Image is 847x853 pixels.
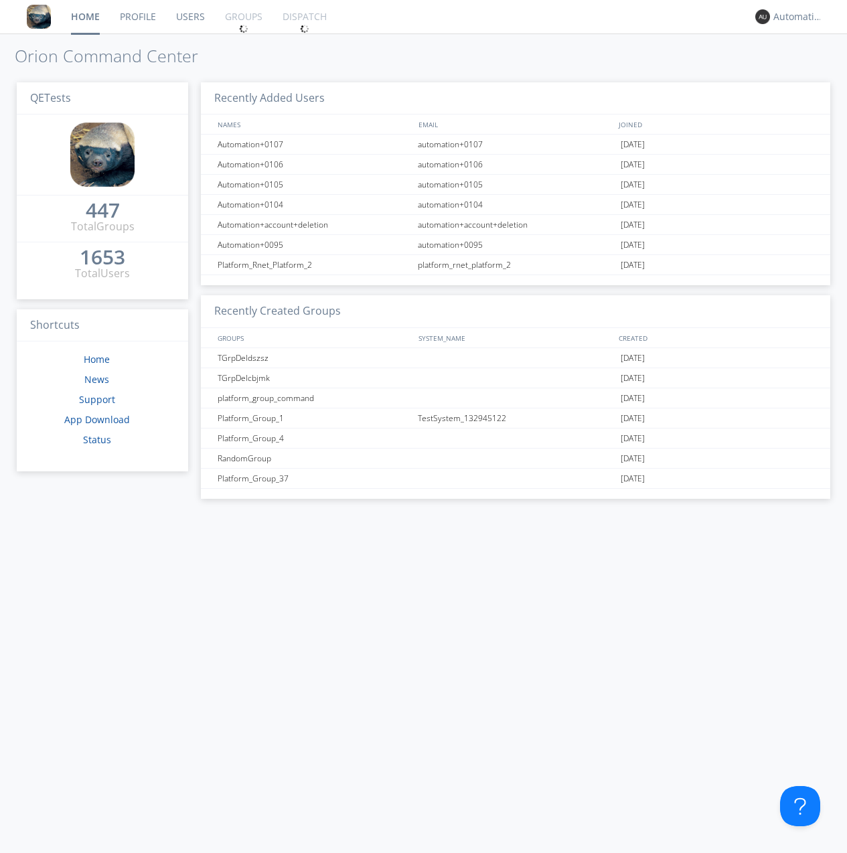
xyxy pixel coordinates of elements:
div: automation+0104 [414,195,617,214]
a: News [84,373,109,386]
a: 1653 [80,250,125,266]
div: SYSTEM_NAME [415,328,616,347]
div: NAMES [214,114,411,134]
a: RandomGroup[DATE] [201,449,830,469]
a: Support [79,393,115,406]
span: [DATE] [621,215,645,235]
div: Automation+account+deletion [214,215,414,234]
span: [DATE] [621,429,645,449]
span: [DATE] [621,408,645,429]
a: TGrpDeldszsz[DATE] [201,348,830,368]
div: Total Users [75,266,130,281]
h3: Recently Created Groups [201,295,830,328]
h3: Shortcuts [17,309,188,342]
div: Automation+0107 [214,135,414,154]
span: [DATE] [621,195,645,215]
a: TGrpDelcbjmk[DATE] [201,368,830,388]
div: Automation+0104 [214,195,414,214]
div: 447 [86,204,120,217]
span: [DATE] [621,348,645,368]
h3: Recently Added Users [201,82,830,115]
a: Automation+0107automation+0107[DATE] [201,135,830,155]
a: Automation+0095automation+0095[DATE] [201,235,830,255]
a: Platform_Group_1TestSystem_132945122[DATE] [201,408,830,429]
a: Status [83,433,111,446]
a: Platform_Group_4[DATE] [201,429,830,449]
a: Automation+0104automation+0104[DATE] [201,195,830,215]
a: Automation+account+deletionautomation+account+deletion[DATE] [201,215,830,235]
img: 373638.png [755,9,770,24]
iframe: Toggle Customer Support [780,786,820,826]
div: automation+0106 [414,155,617,174]
div: EMAIL [415,114,616,134]
div: TGrpDeldszsz [214,348,414,368]
div: automation+0095 [414,235,617,254]
div: Platform_Group_4 [214,429,414,448]
div: JOINED [615,114,817,134]
div: Platform_Rnet_Platform_2 [214,255,414,275]
div: TestSystem_132945122 [414,408,617,428]
span: [DATE] [621,255,645,275]
a: Automation+0105automation+0105[DATE] [201,175,830,195]
div: platform_rnet_platform_2 [414,255,617,275]
span: [DATE] [621,449,645,469]
a: Home [84,353,110,366]
div: GROUPS [214,328,411,347]
span: [DATE] [621,155,645,175]
div: Automation+0095 [214,235,414,254]
span: [DATE] [621,388,645,408]
div: Automation+0105 [214,175,414,194]
div: automation+account+deletion [414,215,617,234]
a: 447 [86,204,120,219]
div: platform_group_command [214,388,414,408]
a: Platform_Group_37[DATE] [201,469,830,489]
span: [DATE] [621,175,645,195]
div: 1653 [80,250,125,264]
span: QETests [30,90,71,105]
div: Platform_Group_37 [214,469,414,488]
img: 8ff700cf5bab4eb8a436322861af2272 [27,5,51,29]
div: RandomGroup [214,449,414,468]
span: [DATE] [621,135,645,155]
div: Platform_Group_1 [214,408,414,428]
img: spin.svg [239,24,248,33]
a: App Download [64,413,130,426]
div: Total Groups [71,219,135,234]
span: [DATE] [621,469,645,489]
div: Automation+0004 [773,10,824,23]
div: Automation+0106 [214,155,414,174]
div: automation+0105 [414,175,617,194]
span: [DATE] [621,368,645,388]
img: spin.svg [300,24,309,33]
div: automation+0107 [414,135,617,154]
span: [DATE] [621,235,645,255]
img: 8ff700cf5bab4eb8a436322861af2272 [70,123,135,187]
a: Platform_Rnet_Platform_2platform_rnet_platform_2[DATE] [201,255,830,275]
div: CREATED [615,328,817,347]
a: platform_group_command[DATE] [201,388,830,408]
a: Automation+0106automation+0106[DATE] [201,155,830,175]
div: TGrpDelcbjmk [214,368,414,388]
